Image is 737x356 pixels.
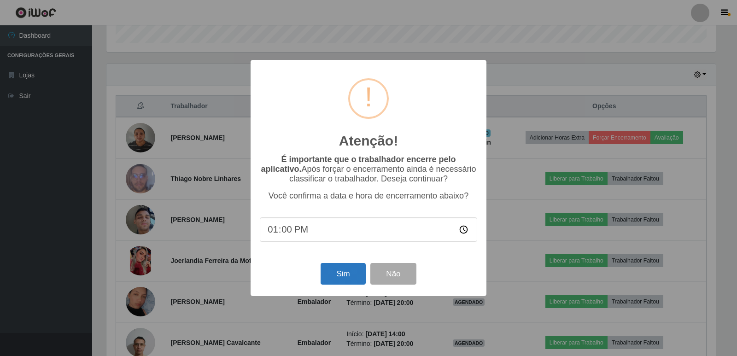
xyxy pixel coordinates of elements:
[261,155,456,174] b: É importante que o trabalhador encerre pelo aplicativo.
[370,263,416,285] button: Não
[260,155,477,184] p: Após forçar o encerramento ainda é necessário classificar o trabalhador. Deseja continuar?
[321,263,365,285] button: Sim
[339,133,398,149] h2: Atenção!
[260,191,477,201] p: Você confirma a data e hora de encerramento abaixo?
